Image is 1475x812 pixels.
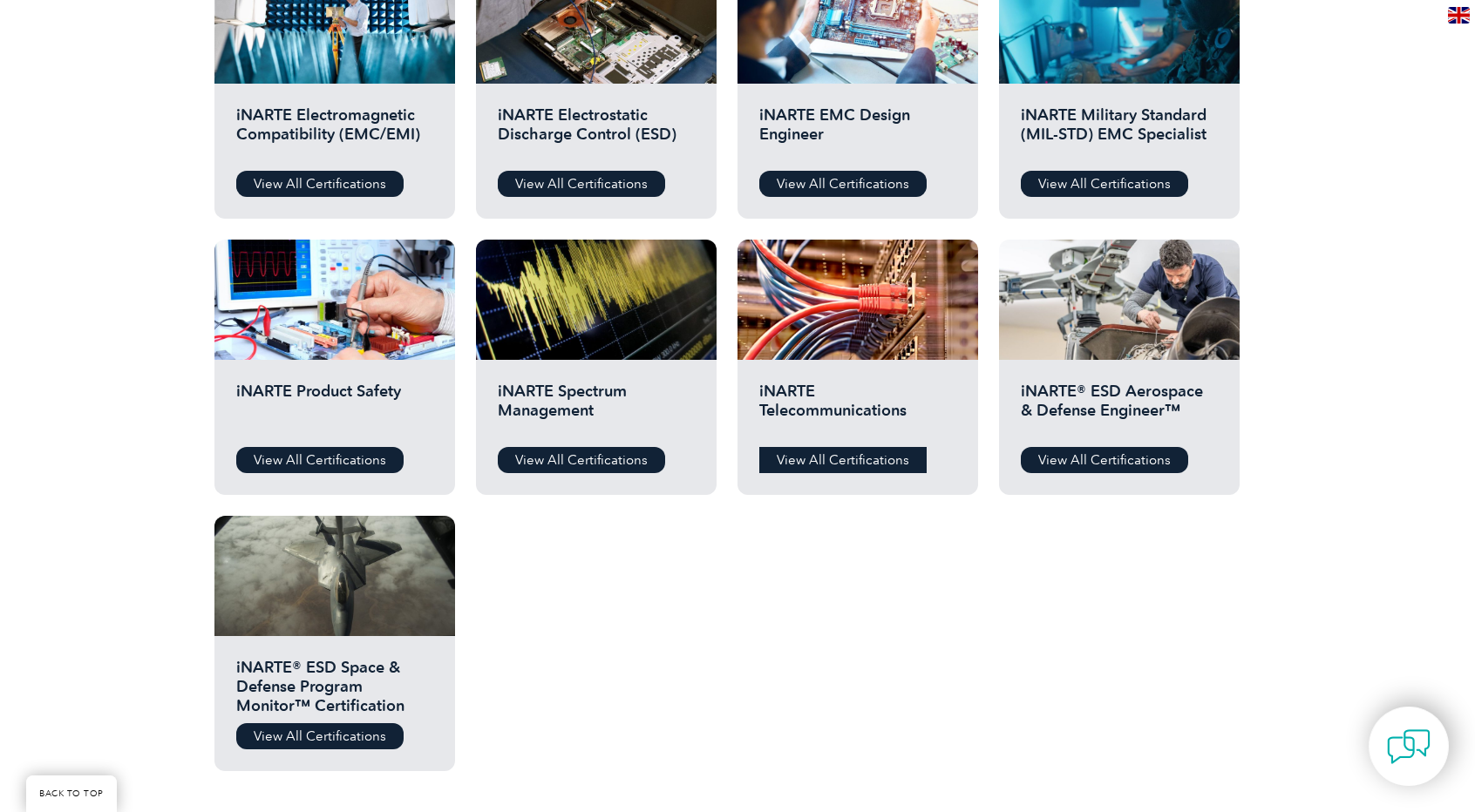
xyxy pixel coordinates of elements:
[1021,382,1218,434] h2: iNARTE® ESD Aerospace & Defense Engineer™
[236,723,404,749] a: View All Certifications
[759,105,956,158] h2: iNARTE EMC Design Engineer
[1387,725,1431,768] img: contact-chat.png
[498,105,695,158] h2: iNARTE Electrostatic Discharge Control (ESD)
[236,105,433,158] h2: iNARTE Electromagnetic Compatibility (EMC/EMI)
[1448,7,1470,24] img: en
[498,382,695,434] h2: iNARTE Spectrum Management
[759,382,956,434] h2: iNARTE Telecommunications
[759,447,927,473] a: View All Certifications
[236,171,404,197] a: View All Certifications
[498,447,665,473] a: View All Certifications
[498,171,665,197] a: View All Certifications
[236,447,404,473] a: View All Certifications
[1021,105,1218,158] h2: iNARTE Military Standard (MIL-STD) EMC Specialist
[26,775,117,812] a: BACK TO TOP
[236,382,433,434] h2: iNARTE Product Safety
[236,658,433,710] h2: iNARTE® ESD Space & Defense Program Monitor™ Certification
[759,171,927,197] a: View All Certifications
[1021,447,1188,473] a: View All Certifications
[1021,171,1188,197] a: View All Certifications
